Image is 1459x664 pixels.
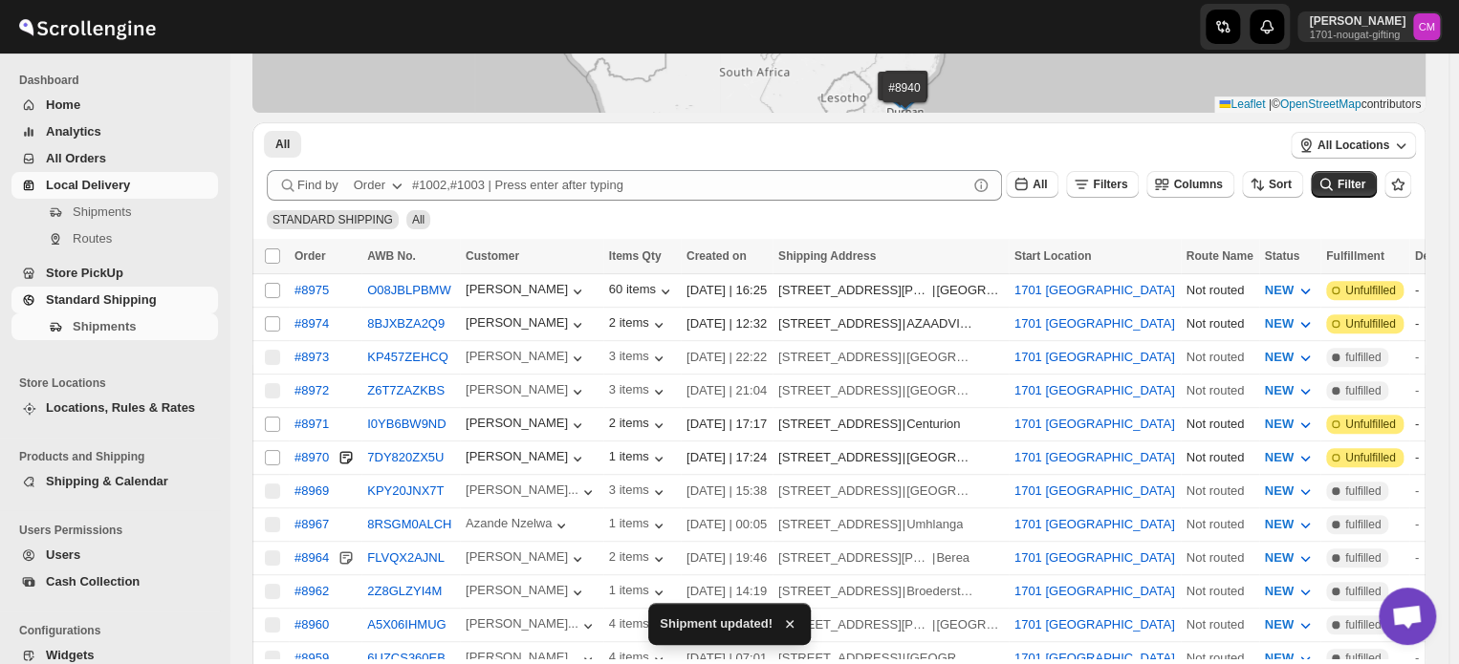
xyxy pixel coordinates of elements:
span: Unfulfilled [1345,450,1396,465]
button: #8971 [294,417,329,431]
button: Filters [1066,171,1139,198]
span: Locations, Rules & Rates [46,400,195,415]
div: 3 items [609,482,668,502]
span: NEW [1265,517,1294,531]
button: [PERSON_NAME]... [466,616,598,635]
span: Shipments [73,319,136,333]
button: [PERSON_NAME] [466,382,587,401]
span: All Orders [46,151,106,165]
div: Centurion [906,415,960,434]
div: | [778,281,1003,300]
button: Analytics [11,118,218,145]
span: Start Location [1014,249,1092,263]
button: NEW [1253,409,1326,439]
div: #8969 [294,483,329,498]
div: [GEOGRAPHIC_DATA], [GEOGRAPHIC_DATA] [906,381,973,400]
span: NEW [1265,383,1294,397]
div: Azande Nzelwa [466,516,571,535]
button: #8973 [294,350,329,364]
span: fulfilled [1345,517,1381,532]
text: CM [1418,21,1434,32]
button: Cash Collection [11,568,218,595]
span: Local Delivery [46,178,130,192]
div: [DATE] | 14:19 [686,582,767,601]
button: Shipments [11,313,218,340]
div: #8972 [294,383,329,397]
span: fulfilled [1345,550,1381,566]
div: © contributors [1214,96,1426,113]
div: Umhlanga [906,515,963,534]
button: Locations, Rules & Rates [11,395,218,421]
button: 8BJXBZA2Q9 [367,316,445,331]
span: NEW [1265,483,1294,498]
button: Order [342,170,418,201]
button: NEW [1253,476,1326,506]
div: Not routed [1187,482,1253,501]
button: #8970 [294,448,329,467]
div: AZAADVILLE [906,314,973,333]
button: 1701 [GEOGRAPHIC_DATA] [1014,617,1175,632]
span: Sort [1269,178,1292,191]
button: NEW [1253,576,1326,607]
button: #8964 [294,548,329,568]
div: [STREET_ADDRESS][PERSON_NAME] [778,548,931,568]
button: 1701 [GEOGRAPHIC_DATA] [1014,417,1175,431]
div: [DATE] | 22:22 [686,348,767,367]
div: #8967 [294,517,329,531]
button: #8974 [294,316,329,331]
span: fulfilled [1345,617,1381,632]
div: | [778,615,1003,634]
div: [GEOGRAPHIC_DATA] [936,615,1003,634]
button: [PERSON_NAME] [466,416,587,435]
div: | [778,482,1003,501]
div: [STREET_ADDRESS] [778,448,902,467]
span: Shipments [73,204,131,219]
a: OpenStreetMap [1280,97,1361,111]
button: Filter [1311,171,1377,198]
span: Filters [1093,178,1127,191]
button: 3 items [609,382,668,401]
div: | [778,314,1003,333]
button: 1701 [GEOGRAPHIC_DATA] [1014,283,1175,297]
div: Not routed [1187,314,1253,333]
button: 7DY820ZX5U [367,450,444,464]
div: [PERSON_NAME] [466,583,587,602]
span: fulfilled [1345,584,1381,599]
span: Cleo Moyo [1413,13,1440,40]
button: NEW [1253,442,1326,473]
div: [STREET_ADDRESS] [778,314,902,333]
div: [GEOGRAPHIC_DATA] [906,348,973,367]
div: 1 items [609,583,668,602]
span: Items Qty [609,249,662,263]
div: [PERSON_NAME] [466,549,587,568]
div: [GEOGRAPHIC_DATA] [936,281,1003,300]
span: NEW [1265,350,1294,364]
span: NEW [1265,550,1294,565]
span: AWB No. [367,249,416,263]
span: Shipping & Calendar [46,474,168,488]
span: Unfulfilled [1345,316,1396,332]
span: Unfulfilled [1345,283,1396,298]
div: [PERSON_NAME]... [466,482,578,497]
span: Store Locations [19,375,220,391]
button: Home [11,92,218,118]
button: All [1006,171,1058,198]
div: | [778,381,1003,400]
p: 1701-nougat-gifting [1309,29,1405,40]
p: [PERSON_NAME] [1309,13,1405,29]
div: [DATE] | 16:25 [686,281,767,300]
span: NEW [1265,283,1294,297]
div: [DATE] | 19:46 [686,548,767,568]
div: Not routed [1187,381,1253,400]
span: Shipment updated! [660,614,773,633]
div: | [778,448,1003,467]
div: #8962 [294,584,329,598]
div: | [778,515,1003,534]
span: Products and Shipping [19,449,220,464]
span: Widgets [46,648,94,662]
div: Not routed [1187,415,1253,434]
button: [PERSON_NAME]... [466,482,598,502]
